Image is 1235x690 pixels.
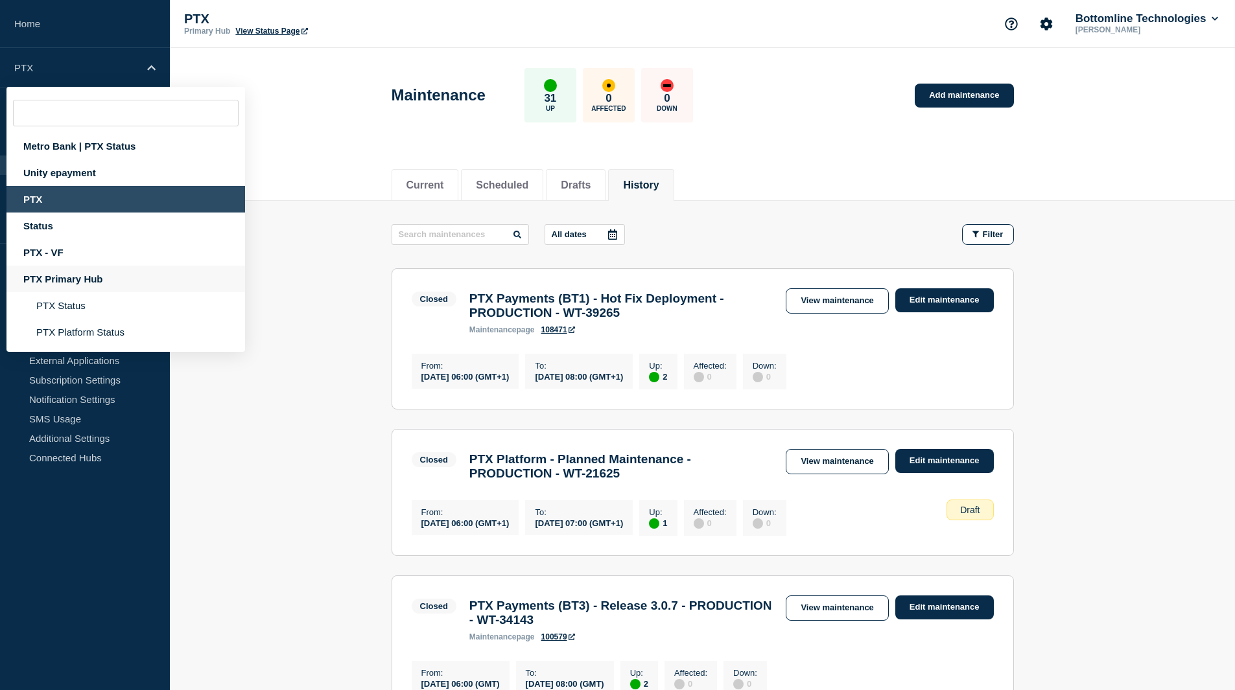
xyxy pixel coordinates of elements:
div: [DATE] 07:00 (GMT+1) [535,517,623,528]
a: Edit maintenance [895,449,994,473]
div: up [544,79,557,92]
div: Unity epayment [6,159,245,186]
button: Support [998,10,1025,38]
p: Affected [591,105,626,112]
div: [DATE] 06:00 (GMT+1) [421,517,510,528]
div: Metro Bank | PTX Status [6,133,245,159]
button: Scheduled [476,179,528,191]
p: [PERSON_NAME] [1073,25,1208,34]
button: Filter [962,224,1014,245]
div: PTX [6,186,245,213]
p: Up : [649,361,667,371]
div: 1 [649,517,667,529]
div: [DATE] 06:00 (GMT) [421,678,500,689]
div: 0 [733,678,757,689]
div: disabled [753,518,763,529]
a: View maintenance [786,595,888,621]
div: Closed [420,601,448,611]
p: PTX [14,62,139,73]
div: 0 [753,371,777,382]
p: Down [657,105,677,112]
p: Affected : [694,361,727,371]
a: View Status Page [235,27,307,36]
span: maintenance [469,632,517,641]
p: PTX [184,12,443,27]
a: View maintenance [786,449,888,474]
p: Up [546,105,555,112]
div: PTX - VF [6,239,245,266]
div: affected [602,79,615,92]
a: 108471 [541,325,575,334]
div: 2 [649,371,667,382]
div: 0 [694,517,727,529]
div: disabled [733,679,744,689]
div: up [649,372,659,382]
div: Draft [947,500,993,520]
p: From : [421,361,510,371]
div: up [649,518,659,529]
div: disabled [753,372,763,382]
p: All dates [552,229,587,239]
p: To : [535,361,623,371]
p: page [469,632,535,641]
p: Down : [753,507,777,517]
div: up [630,679,641,689]
h3: PTX Platform - Planned Maintenance - PRODUCTION - WT-21625 [469,452,773,481]
p: Down : [733,668,757,678]
p: Primary Hub [184,27,230,36]
a: Add maintenance [915,84,1013,108]
button: Account settings [1033,10,1060,38]
div: disabled [674,679,685,689]
button: Drafts [561,179,591,191]
p: Up : [630,668,648,678]
h3: PTX Payments (BT1) - Hot Fix Deployment - PRODUCTION - WT-39265 [469,292,773,320]
p: page [469,325,535,334]
p: 0 [664,92,670,105]
div: disabled [694,372,704,382]
li: PTX Platform Status [6,319,245,345]
p: Up : [649,507,667,517]
p: Down : [753,361,777,371]
a: Edit maintenance [895,288,994,312]
p: To : [535,507,623,517]
div: down [661,79,674,92]
div: PTX Primary Hub [6,266,245,292]
div: disabled [694,518,704,529]
p: To : [526,668,604,678]
div: 2 [630,678,648,689]
p: Affected : [694,507,727,517]
p: From : [421,668,500,678]
p: Affected : [674,668,707,678]
li: PTX Status [6,292,245,319]
a: View maintenance [786,288,888,314]
h3: PTX Payments (BT3) - Release 3.0.7 - PRODUCTION - WT-34143 [469,599,773,627]
span: maintenance [469,325,517,334]
a: Edit maintenance [895,595,994,619]
input: Search maintenances [392,224,529,245]
button: History [623,179,659,191]
p: From : [421,507,510,517]
div: 0 [674,678,707,689]
div: 0 [753,517,777,529]
button: Bottomline Technologies [1073,12,1221,25]
div: 0 [694,371,727,382]
span: Filter [983,229,1004,239]
div: [DATE] 08:00 (GMT) [526,678,604,689]
p: 31 [544,92,556,105]
div: [DATE] 08:00 (GMT+1) [535,371,623,382]
div: Closed [420,455,448,465]
button: All dates [545,224,625,245]
div: Status [6,213,245,239]
h1: Maintenance [392,86,486,104]
div: [DATE] 06:00 (GMT+1) [421,371,510,382]
button: Current [406,179,444,191]
a: 100579 [541,632,575,641]
div: Closed [420,294,448,304]
p: 0 [606,92,611,105]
